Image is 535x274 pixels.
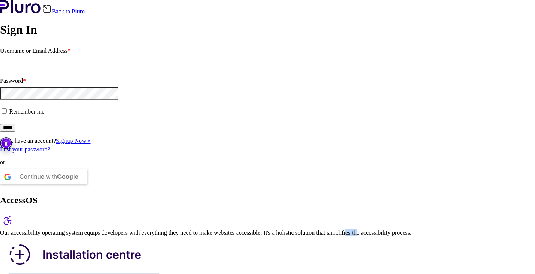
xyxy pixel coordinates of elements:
[42,4,52,13] img: Back icon
[56,138,90,144] a: Signup Now »
[20,169,78,184] div: Continue with
[2,108,7,114] input: Remember me
[42,8,85,15] a: Back to Pluro
[57,174,78,180] b: Google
